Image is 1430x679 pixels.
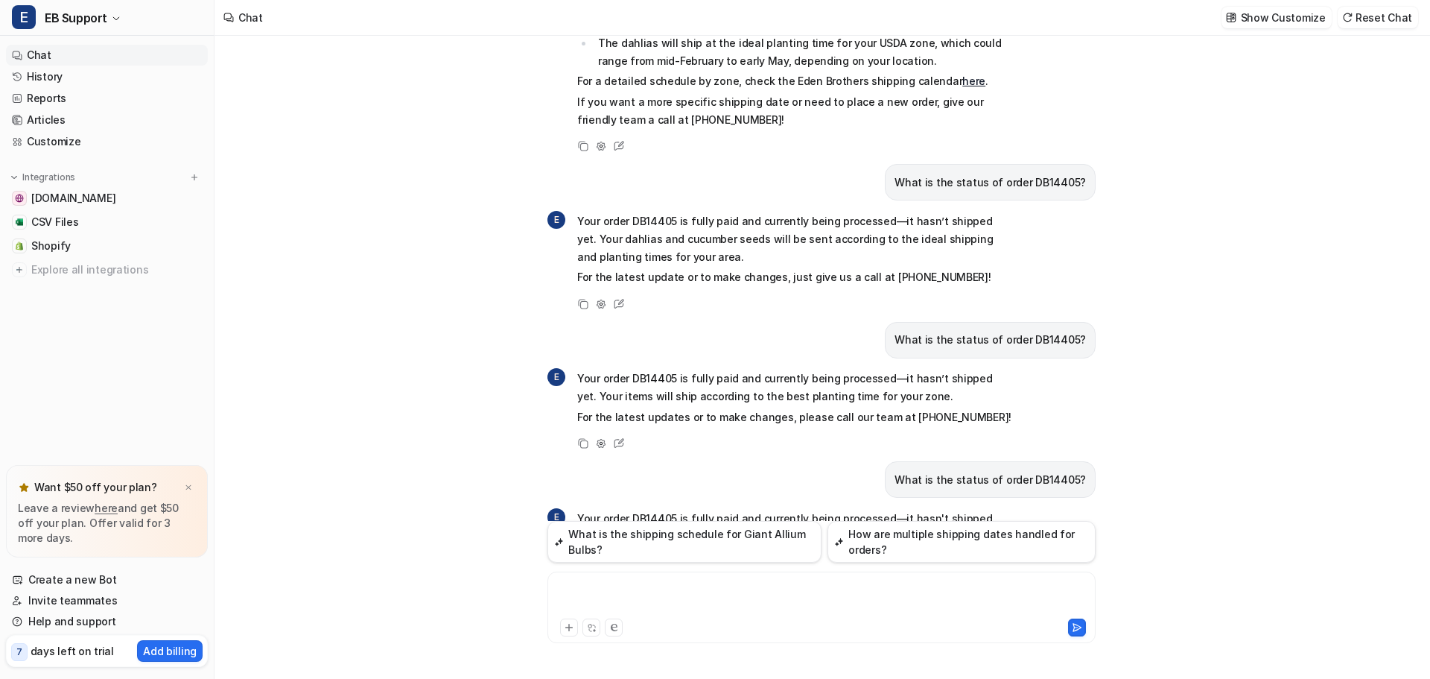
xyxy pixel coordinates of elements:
a: History [6,66,208,87]
p: Your order DB14405 is fully paid and currently being processed—it hasn’t shipped yet. Your items ... [577,370,1013,405]
p: Add billing [143,643,197,659]
p: days left on trial [31,643,114,659]
a: Chat [6,45,208,66]
p: What is the status of order DB14405? [894,471,1086,489]
button: How are multiple shipping dates handled for orders? [827,521,1096,563]
span: Explore all integrations [31,258,202,282]
p: If you want a more specific shipping date or need to place a new order, give our friendly team a ... [577,93,1013,129]
img: menu_add.svg [189,172,200,183]
a: Help and support [6,611,208,632]
button: Reset Chat [1338,7,1418,28]
span: EB Support [45,7,107,28]
a: Reports [6,88,208,109]
div: Chat [238,10,263,25]
span: E [12,5,36,29]
img: expand menu [9,172,19,183]
p: For a detailed schedule by zone, check the Eden Brothers shipping calendar . [577,72,1013,90]
button: Add billing [137,640,203,662]
p: Your order DB14405 is fully paid and currently being processed—it hasn't shipped yet. Your dahlia... [577,510,1013,546]
img: reset [1342,12,1353,23]
img: CSV Files [15,218,24,227]
a: ShopifyShopify [6,236,208,256]
img: Shopify [15,241,24,250]
p: 7 [16,645,22,659]
button: Integrations [6,170,80,185]
a: Customize [6,131,208,152]
a: Create a new Bot [6,569,208,590]
span: [DOMAIN_NAME] [31,191,115,206]
a: Invite teammates [6,590,208,611]
img: customize [1226,12,1236,23]
p: For the latest updates or to make changes, please call our team at [PHONE_NUMBER]! [577,408,1013,426]
img: star [18,481,30,493]
a: here [962,75,985,87]
a: CSV FilesCSV Files [6,212,208,233]
span: CSV Files [31,215,78,230]
p: Want $50 off your plan? [34,480,157,495]
p: Show Customize [1241,10,1326,25]
img: www.edenbrothers.com [15,194,24,203]
p: Your order DB14405 is fully paid and currently being processed—it hasn’t shipped yet. Your dahlia... [577,212,1013,266]
a: Explore all integrations [6,259,208,280]
a: here [95,502,118,514]
p: What is the status of order DB14405? [894,174,1086,192]
img: explore all integrations [12,262,27,277]
button: What is the shipping schedule for Giant Allium Bulbs? [547,521,822,563]
p: Integrations [22,171,75,183]
p: Leave a review and get $50 off your plan. Offer valid for 3 more days. [18,501,196,546]
span: E [547,211,565,229]
a: www.edenbrothers.com[DOMAIN_NAME] [6,188,208,209]
a: Articles [6,110,208,130]
button: Show Customize [1221,7,1332,28]
img: x [184,483,193,493]
span: E [547,368,565,386]
li: The dahlias will ship at the ideal planting time for your USDA zone, which could range from mid-F... [594,34,1013,70]
span: E [547,508,565,526]
p: What is the status of order DB14405? [894,331,1086,349]
p: For the latest update or to make changes, just give us a call at [PHONE_NUMBER]! [577,268,1013,286]
span: Shopify [31,239,71,253]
